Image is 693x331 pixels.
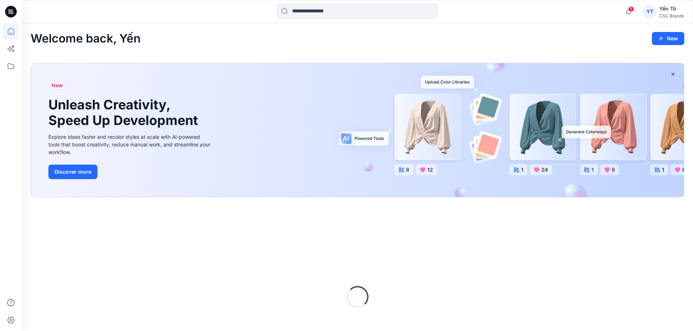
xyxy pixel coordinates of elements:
[659,4,684,13] div: Yến Tô
[48,97,201,128] h1: Unleash Creativity, Speed Up Development
[48,165,212,179] a: Discover more
[52,81,63,90] span: New
[643,5,656,18] div: YT
[659,13,684,19] div: CSC Brands
[652,32,684,45] button: New
[31,32,141,45] h2: Welcome back, Yến
[628,6,634,12] span: 1
[48,165,97,179] button: Discover more
[48,133,212,156] div: Explore ideas faster and recolor styles at scale with AI-powered tools that boost creativity, red...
